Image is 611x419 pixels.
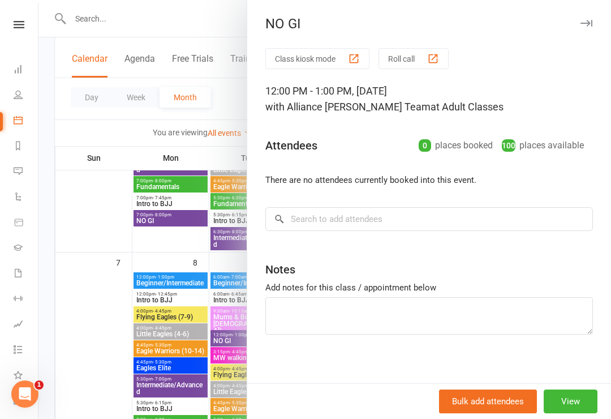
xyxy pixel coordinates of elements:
span: with Alliance [PERSON_NAME] Team [265,101,431,113]
div: places booked [419,138,493,153]
div: places available [502,138,584,153]
input: Search to add attendees [265,207,593,231]
button: View [544,390,597,413]
button: Class kiosk mode [265,48,369,69]
a: Dashboard [14,58,39,83]
div: 12:00 PM - 1:00 PM, [DATE] [265,83,593,115]
a: Calendar [14,109,39,134]
div: 0 [419,139,431,152]
div: Add notes for this class / appointment below [265,281,593,294]
a: People [14,83,39,109]
div: NO GI [247,16,611,32]
iframe: Intercom live chat [11,380,38,408]
span: 1 [35,380,44,390]
a: Reports [14,134,39,160]
div: 100 [502,139,515,152]
span: at Adult Classes [431,101,504,113]
a: What's New [14,364,39,389]
a: Assessments [14,313,39,338]
div: Notes [265,262,295,277]
button: Roll call [378,48,449,69]
li: There are no attendees currently booked into this event. [265,173,593,187]
a: Product Sales [14,211,39,236]
button: Bulk add attendees [439,390,537,413]
div: Attendees [265,138,317,153]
